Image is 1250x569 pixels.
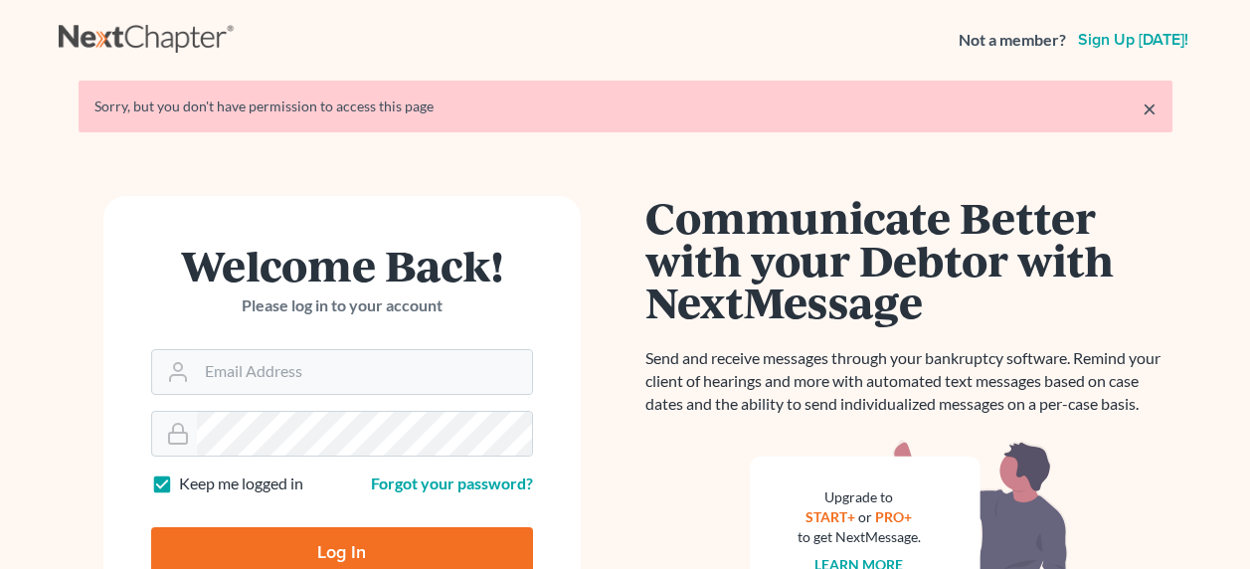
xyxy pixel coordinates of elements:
[959,29,1066,52] strong: Not a member?
[1074,32,1192,48] a: Sign up [DATE]!
[94,96,1157,116] div: Sorry, but you don't have permission to access this page
[197,350,532,394] input: Email Address
[151,294,533,317] p: Please log in to your account
[645,196,1172,323] h1: Communicate Better with your Debtor with NextMessage
[805,508,855,525] a: START+
[151,244,533,286] h1: Welcome Back!
[875,508,912,525] a: PRO+
[798,527,921,547] div: to get NextMessage.
[645,347,1172,416] p: Send and receive messages through your bankruptcy software. Remind your client of hearings and mo...
[858,508,872,525] span: or
[1143,96,1157,120] a: ×
[371,474,533,492] a: Forgot your password?
[798,487,921,507] div: Upgrade to
[179,473,303,495] label: Keep me logged in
